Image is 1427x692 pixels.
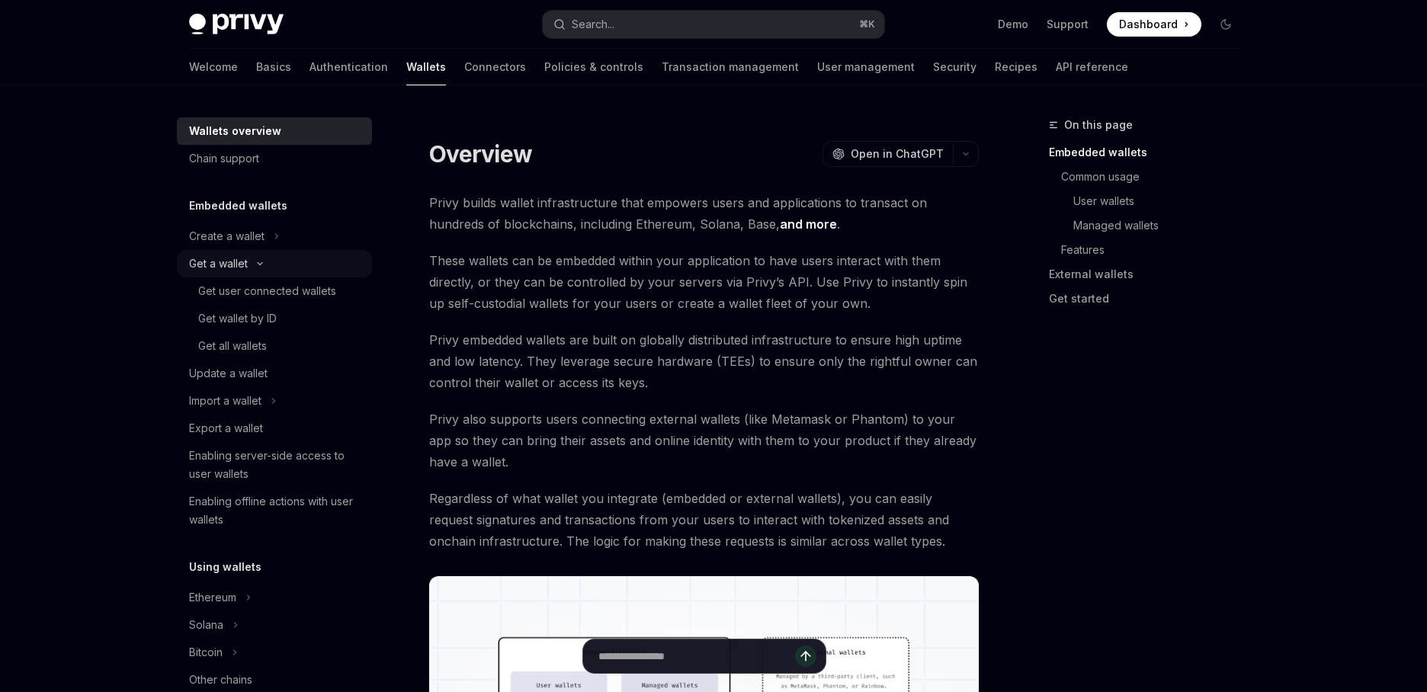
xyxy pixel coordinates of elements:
div: Enabling server-side access to user wallets [189,447,363,483]
a: Dashboard [1107,12,1201,37]
h1: Overview [429,140,532,168]
a: Connectors [464,49,526,85]
button: Toggle Create a wallet section [177,223,372,250]
a: Support [1047,17,1089,32]
span: Privy builds wallet infrastructure that empowers users and applications to transact on hundreds o... [429,192,979,235]
button: Toggle Bitcoin section [177,639,372,666]
a: Security [933,49,976,85]
a: User wallets [1049,189,1250,213]
div: Ethereum [189,588,236,607]
a: Update a wallet [177,360,372,387]
span: Privy embedded wallets are built on globally distributed infrastructure to ensure high uptime and... [429,329,979,393]
div: Import a wallet [189,392,261,410]
a: Get started [1049,287,1250,311]
button: Toggle Ethereum section [177,584,372,611]
span: Regardless of what wallet you integrate (embedded or external wallets), you can easily request si... [429,488,979,552]
div: Get wallet by ID [198,309,277,328]
input: Ask a question... [598,639,795,673]
span: Dashboard [1119,17,1178,32]
h5: Using wallets [189,558,261,576]
div: Wallets overview [189,122,281,140]
button: Open in ChatGPT [823,141,953,167]
a: Managed wallets [1049,213,1250,238]
a: Transaction management [662,49,799,85]
a: Basics [256,49,291,85]
div: Search... [572,15,614,34]
span: Open in ChatGPT [851,146,944,162]
div: Get user connected wallets [198,282,336,300]
a: API reference [1056,49,1128,85]
h5: Embedded wallets [189,197,287,215]
a: Get user connected wallets [177,277,372,305]
div: Chain support [189,149,259,168]
a: Enabling offline actions with user wallets [177,488,372,533]
a: and more [780,216,837,232]
div: Update a wallet [189,364,268,383]
button: Toggle Import a wallet section [177,387,372,415]
div: Bitcoin [189,643,223,662]
a: External wallets [1049,262,1250,287]
a: Get wallet by ID [177,305,372,332]
img: dark logo [189,14,284,35]
a: Welcome [189,49,238,85]
a: Chain support [177,145,372,172]
div: Export a wallet [189,419,263,437]
div: Get all wallets [198,337,267,355]
a: Common usage [1049,165,1250,189]
div: Enabling offline actions with user wallets [189,492,363,529]
a: Embedded wallets [1049,140,1250,165]
a: Authentication [309,49,388,85]
a: Demo [998,17,1028,32]
a: Wallets [406,49,446,85]
span: On this page [1064,116,1133,134]
div: Create a wallet [189,227,265,245]
a: Export a wallet [177,415,372,442]
button: Send message [795,646,816,667]
button: Toggle Get a wallet section [177,250,372,277]
span: ⌘ K [859,18,875,30]
a: User management [817,49,915,85]
span: These wallets can be embedded within your application to have users interact with them directly, ... [429,250,979,314]
a: Enabling server-side access to user wallets [177,442,372,488]
a: Features [1049,238,1250,262]
a: Recipes [995,49,1037,85]
button: Toggle dark mode [1214,12,1238,37]
div: Solana [189,616,223,634]
div: Other chains [189,671,252,689]
span: Privy also supports users connecting external wallets (like Metamask or Phantom) to your app so t... [429,408,979,473]
a: Get all wallets [177,332,372,360]
div: Get a wallet [189,255,248,273]
a: Policies & controls [544,49,643,85]
button: Open search [543,11,884,38]
button: Toggle Solana section [177,611,372,639]
a: Wallets overview [177,117,372,145]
